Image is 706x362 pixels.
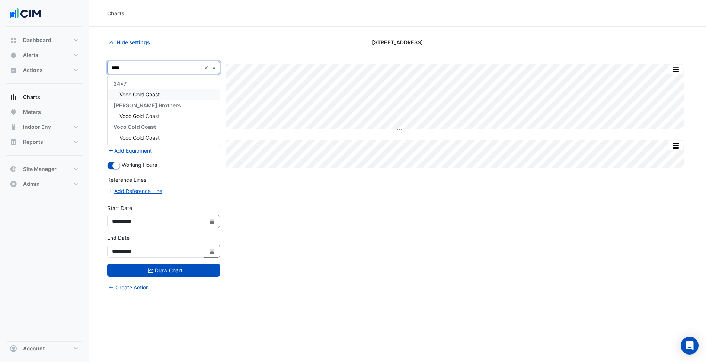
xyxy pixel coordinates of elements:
[10,138,17,146] app-icon: Reports
[10,66,17,74] app-icon: Actions
[6,120,83,134] button: Indoor Env
[107,204,132,212] label: Start Date
[23,123,51,131] span: Indoor Env
[668,141,683,150] button: More Options
[119,113,160,119] span: Voco Gold Coast
[107,75,220,146] ng-dropdown-panel: Options list
[23,51,38,59] span: Alerts
[10,165,17,173] app-icon: Site Manager
[107,283,149,292] button: Create Action
[209,218,215,225] fa-icon: Select Date
[6,63,83,77] button: Actions
[107,9,124,17] div: Charts
[114,80,127,87] span: 24x7
[114,102,181,108] span: [PERSON_NAME] Brothers
[119,134,160,141] span: Voco Gold Coast
[107,146,152,155] button: Add Equipment
[23,93,40,101] span: Charts
[23,66,43,74] span: Actions
[107,234,130,242] label: End Date
[209,248,215,254] fa-icon: Select Date
[23,165,57,173] span: Site Manager
[9,6,42,21] img: Company Logo
[23,138,43,146] span: Reports
[6,90,83,105] button: Charts
[204,64,210,72] span: Clear
[107,36,155,49] button: Hide settings
[119,91,160,98] span: Voco Gold Coast
[10,36,17,44] app-icon: Dashboard
[107,187,163,195] button: Add Reference Line
[10,123,17,131] app-icon: Indoor Env
[23,345,45,352] span: Account
[10,108,17,116] app-icon: Meters
[372,38,423,46] span: [STREET_ADDRESS]
[122,162,157,168] span: Working Hours
[10,51,17,59] app-icon: Alerts
[10,93,17,101] app-icon: Charts
[23,108,41,116] span: Meters
[10,180,17,188] app-icon: Admin
[6,134,83,149] button: Reports
[6,177,83,191] button: Admin
[6,105,83,120] button: Meters
[23,36,51,44] span: Dashboard
[6,162,83,177] button: Site Manager
[6,48,83,63] button: Alerts
[107,264,220,277] button: Draw Chart
[23,180,40,188] span: Admin
[6,33,83,48] button: Dashboard
[6,341,83,356] button: Account
[107,176,146,184] label: Reference Lines
[668,65,683,74] button: More Options
[681,337,699,355] div: Open Intercom Messenger
[116,38,150,46] span: Hide settings
[114,124,156,130] span: Voco Gold Coast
